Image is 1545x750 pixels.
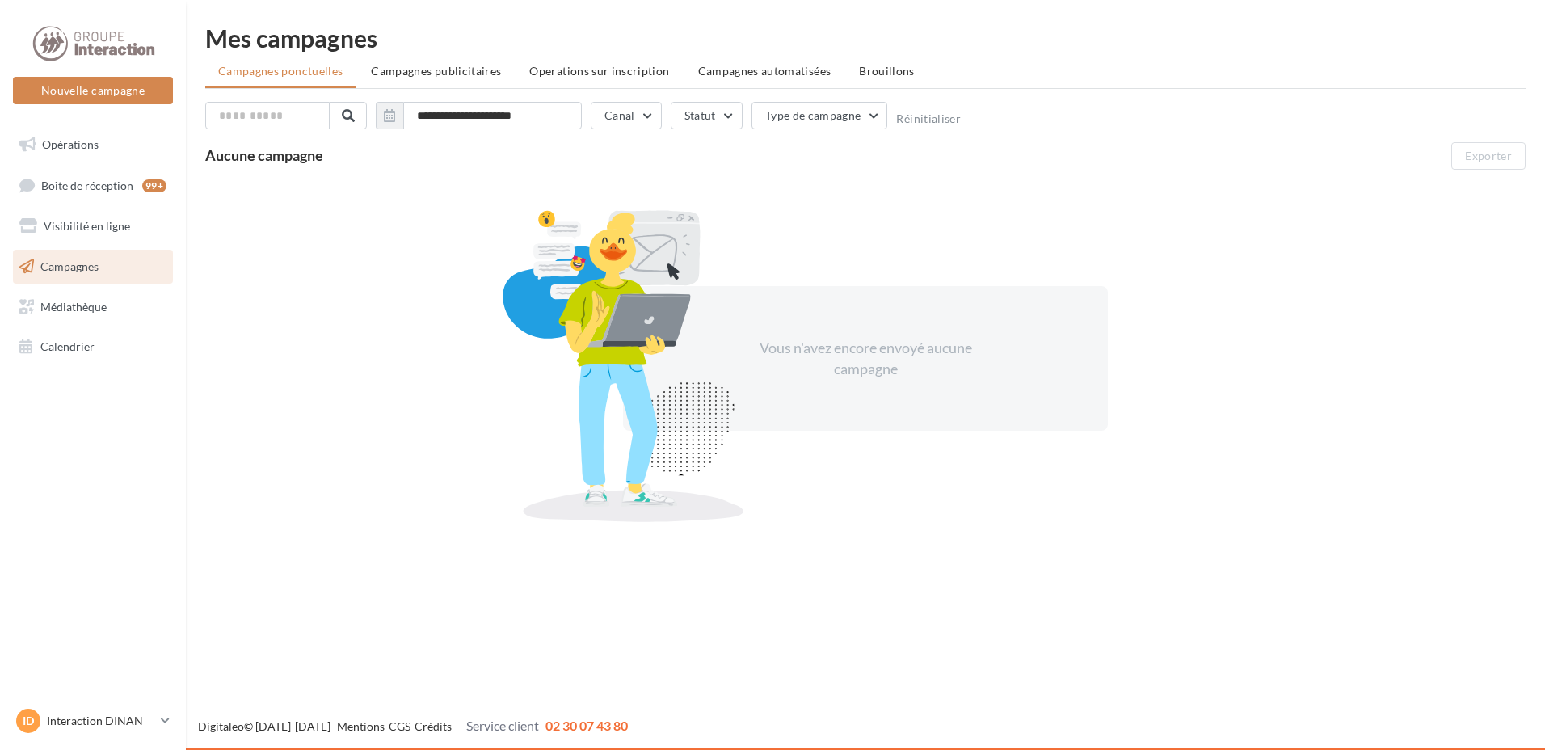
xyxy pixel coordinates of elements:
a: CGS [389,719,410,733]
a: Crédits [415,719,452,733]
a: Calendrier [10,330,176,364]
span: Campagnes publicitaires [371,64,501,78]
button: Réinitialiser [896,112,961,125]
button: Statut [671,102,743,129]
span: Campagnes automatisées [698,64,831,78]
a: Médiathèque [10,290,176,324]
a: ID Interaction DINAN [13,706,173,736]
span: ID [23,713,34,729]
span: © [DATE]-[DATE] - - - [198,719,628,733]
button: Nouvelle campagne [13,77,173,104]
button: Exporter [1451,142,1526,170]
span: Aucune campagne [205,146,323,164]
span: Calendrier [40,339,95,353]
span: Service client [466,718,539,733]
a: Opérations [10,128,176,162]
a: Boîte de réception99+ [10,168,176,203]
span: Visibilité en ligne [44,219,130,233]
a: Campagnes [10,250,176,284]
div: Vous n'avez encore envoyé aucune campagne [726,338,1004,379]
span: Brouillons [859,64,915,78]
a: Mentions [337,719,385,733]
a: Digitaleo [198,719,244,733]
span: Boîte de réception [41,178,133,192]
div: Mes campagnes [205,26,1526,50]
button: Type de campagne [751,102,888,129]
span: Médiathèque [40,299,107,313]
span: Campagnes [40,259,99,273]
a: Visibilité en ligne [10,209,176,243]
button: Canal [591,102,662,129]
p: Interaction DINAN [47,713,154,729]
div: 99+ [142,179,166,192]
span: 02 30 07 43 80 [545,718,628,733]
span: Opérations [42,137,99,151]
span: Operations sur inscription [529,64,669,78]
